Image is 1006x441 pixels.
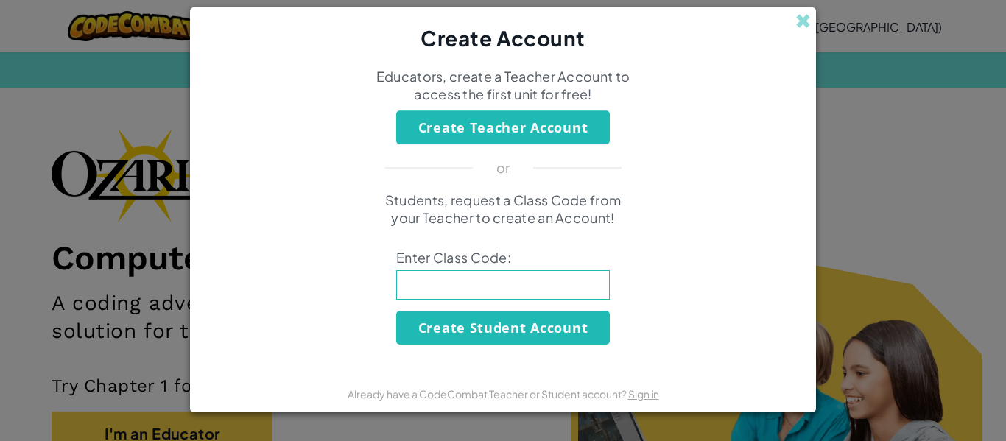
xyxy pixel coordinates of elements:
p: Educators, create a Teacher Account to access the first unit for free! [374,68,632,103]
button: Create Student Account [396,311,610,345]
a: Sign in [628,387,659,401]
p: or [496,159,510,177]
button: Create Teacher Account [396,110,610,144]
p: Students, request a Class Code from your Teacher to create an Account! [374,191,632,227]
span: Enter Class Code: [396,249,610,267]
span: Already have a CodeCombat Teacher or Student account? [348,387,628,401]
span: Create Account [421,25,585,51]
